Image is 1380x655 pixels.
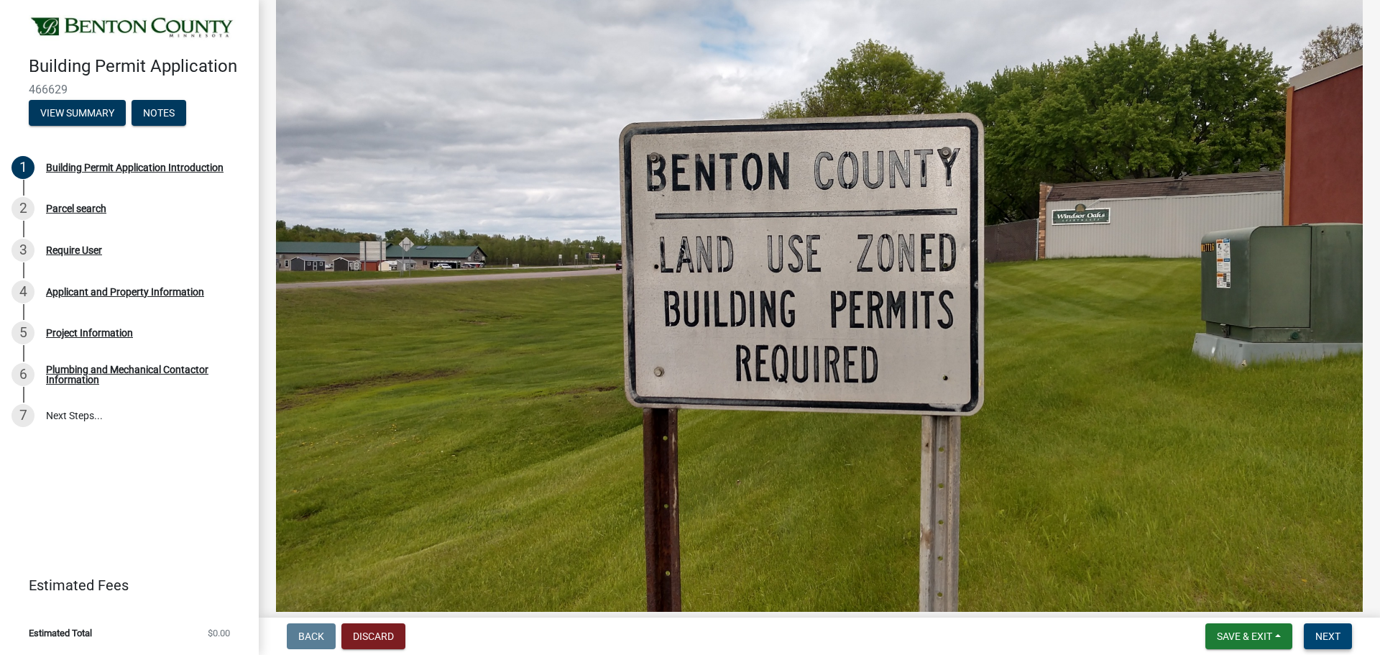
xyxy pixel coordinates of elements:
[46,328,133,338] div: Project Information
[132,108,186,119] wm-modal-confirm: Notes
[11,363,34,386] div: 6
[11,280,34,303] div: 4
[29,83,230,96] span: 466629
[46,162,224,173] div: Building Permit Application Introduction
[29,56,247,77] h4: Building Permit Application
[208,628,230,638] span: $0.00
[46,203,106,214] div: Parcel search
[11,321,34,344] div: 5
[11,156,34,179] div: 1
[29,15,236,41] img: Benton County, Minnesota
[29,628,92,638] span: Estimated Total
[29,108,126,119] wm-modal-confirm: Summary
[341,623,405,649] button: Discard
[11,197,34,220] div: 2
[11,239,34,262] div: 3
[132,100,186,126] button: Notes
[46,287,204,297] div: Applicant and Property Information
[11,404,34,427] div: 7
[11,571,236,600] a: Estimated Fees
[46,245,102,255] div: Require User
[298,631,324,642] span: Back
[46,365,236,385] div: Plumbing and Mechanical Contactor Information
[1315,631,1340,642] span: Next
[1304,623,1352,649] button: Next
[1205,623,1292,649] button: Save & Exit
[29,100,126,126] button: View Summary
[1217,631,1272,642] span: Save & Exit
[287,623,336,649] button: Back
